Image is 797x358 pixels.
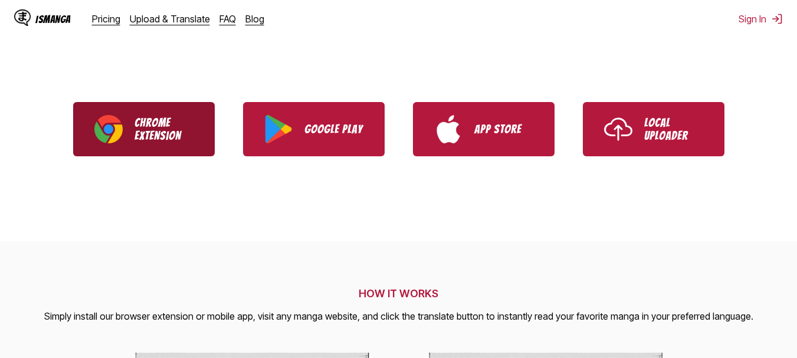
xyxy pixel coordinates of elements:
[14,9,31,26] img: IsManga Logo
[245,13,264,25] a: Blog
[92,13,120,25] a: Pricing
[413,102,555,156] a: Download IsManga from App Store
[243,102,385,156] a: Download IsManga from Google Play
[771,13,783,25] img: Sign out
[219,13,236,25] a: FAQ
[264,115,293,143] img: Google Play logo
[604,115,632,143] img: Upload icon
[644,116,703,142] p: Local Uploader
[94,115,123,143] img: Chrome logo
[304,123,363,136] p: Google Play
[14,9,92,28] a: IsManga LogoIsManga
[434,115,463,143] img: App Store logo
[474,123,533,136] p: App Store
[35,14,71,25] div: IsManga
[583,102,724,156] a: Use IsManga Local Uploader
[135,116,193,142] p: Chrome Extension
[44,287,753,300] h2: HOW IT WORKS
[739,13,783,25] button: Sign In
[130,13,210,25] a: Upload & Translate
[44,309,753,324] p: Simply install our browser extension or mobile app, visit any manga website, and click the transl...
[73,102,215,156] a: Download IsManga Chrome Extension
